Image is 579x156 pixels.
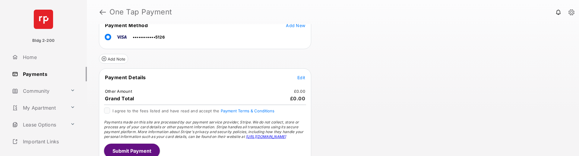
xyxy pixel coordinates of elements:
[286,22,305,28] button: Add New
[105,74,146,80] span: Payment Details
[10,50,87,64] a: Home
[10,134,78,149] a: Important Links
[10,117,68,132] a: Lease Options
[133,35,165,39] span: ••••••••••••5126
[10,84,68,98] a: Community
[246,134,286,139] a: [URL][DOMAIN_NAME]
[221,108,274,113] button: I agree to the fees listed and have read and accept the
[112,108,274,113] span: I agree to the fees listed and have read and accept the
[10,67,87,81] a: Payments
[104,120,304,139] span: Payments made on this site are processed by our payment service provider, Stripe. We do not colle...
[109,8,172,16] strong: One Tap Payment
[32,38,55,44] p: Bldg 2-200
[99,54,128,64] button: Add Note
[34,10,53,29] img: svg+xml;base64,PHN2ZyB4bWxucz0iaHR0cDovL3d3dy53My5vcmcvMjAwMC9zdmciIHdpZHRoPSI2NCIgaGVpZ2h0PSI2NC...
[105,89,132,94] td: Other Amount
[10,101,68,115] a: My Apartment
[297,75,305,80] span: Edit
[286,23,305,28] span: Add New
[290,95,305,101] span: £0.00
[294,89,305,94] td: £0.00
[105,22,148,28] span: Payment Method
[105,95,134,101] span: Grand Total
[297,74,305,80] button: Edit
